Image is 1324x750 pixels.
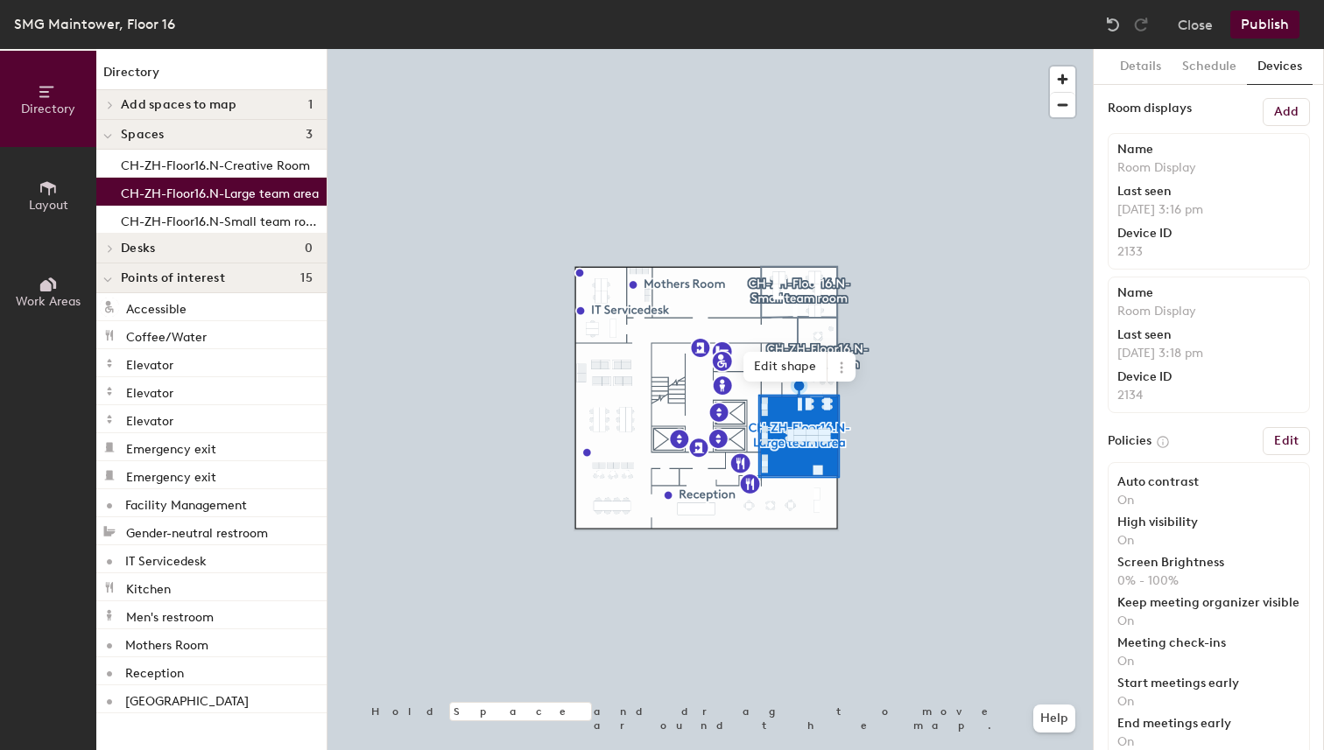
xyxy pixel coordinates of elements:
[1117,573,1300,589] p: 0% - 100%
[1117,304,1300,319] p: Room Display
[1117,556,1300,570] div: Screen Brightness
[1117,694,1300,710] p: On
[121,271,225,285] span: Points of interest
[121,98,237,112] span: Add spaces to map
[308,98,313,112] span: 1
[121,128,165,142] span: Spaces
[1117,370,1300,384] div: Device ID
[1117,388,1300,403] p: 2134
[1104,16,1122,33] img: Undo
[1108,98,1192,119] label: Room displays
[16,294,81,309] span: Work Areas
[1117,654,1300,669] p: On
[126,605,214,625] p: Men's restroom
[1117,244,1300,260] p: 2133
[1117,202,1300,218] p: [DATE] 3:16 pm
[121,181,319,201] p: CH-ZH-Floor16.N-Large team area
[126,577,171,597] p: Kitchen
[126,409,173,429] p: Elevator
[1117,613,1300,629] p: On
[126,521,268,541] p: Gender-neutral restroom
[1117,515,1300,529] div: High visibility
[300,271,313,285] span: 15
[1117,160,1300,176] p: Room Display
[126,297,187,317] p: Accessible
[125,661,184,681] p: Reception
[306,128,313,142] span: 3
[1230,11,1299,39] button: Publish
[1117,533,1300,549] p: On
[1117,676,1300,690] div: Start meetings early
[121,209,323,229] p: CH-ZH-Floor16.N-Small team room
[126,325,207,345] p: Coffee/Water
[125,549,207,569] p: IT Servicedesk
[96,63,327,90] h1: Directory
[1117,717,1300,731] div: End meetings early
[1172,49,1247,85] button: Schedule
[126,353,173,373] p: Elevator
[121,153,310,173] p: CH-ZH-Floor16.N-Creative Room
[21,102,75,116] span: Directory
[1117,475,1300,489] div: Auto contrast
[1117,636,1300,650] div: Meeting check-ins
[305,242,313,256] span: 0
[1117,493,1300,508] p: On
[1117,185,1300,199] div: Last seen
[1117,734,1300,750] p: On
[1274,105,1299,119] h6: Add
[1109,49,1172,85] button: Details
[1178,11,1213,39] button: Close
[1117,286,1300,300] div: Name
[14,13,175,35] div: SMG Maintower, Floor 16
[126,381,173,401] p: Elevator
[1117,328,1300,342] div: Last seen
[1117,227,1300,241] div: Device ID
[1263,427,1310,455] button: Edit
[125,689,249,709] p: [GEOGRAPHIC_DATA]
[1108,434,1151,448] label: Policies
[743,352,827,382] span: Edit shape
[121,242,155,256] span: Desks
[126,437,216,457] p: Emergency exit
[125,493,247,513] p: Facility Management
[125,633,208,653] p: Mothers Room
[29,198,68,213] span: Layout
[1117,143,1300,157] div: Name
[1117,346,1300,361] p: [DATE] 3:18 pm
[126,465,216,485] p: Emergency exit
[1247,49,1313,85] button: Devices
[1263,98,1310,126] button: Add
[1132,16,1150,33] img: Redo
[1117,596,1300,610] div: Keep meeting organizer visible
[1274,434,1299,448] h6: Edit
[1033,704,1075,732] button: Help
